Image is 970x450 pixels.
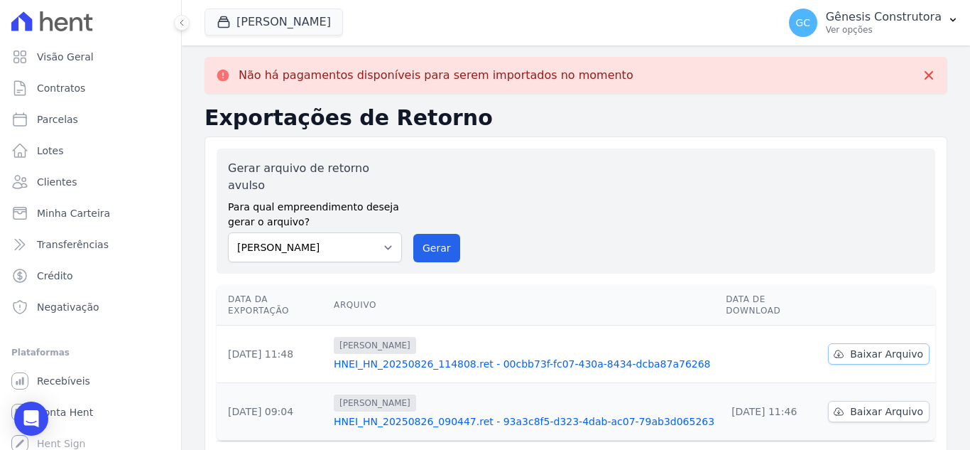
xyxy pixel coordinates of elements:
[328,285,720,326] th: Arquivo
[37,144,64,158] span: Lotes
[228,160,402,194] label: Gerar arquivo de retorno avulso
[720,383,822,441] td: [DATE] 11:46
[828,401,930,422] a: Baixar Arquivo
[14,402,48,436] div: Open Intercom Messenger
[37,300,99,314] span: Negativação
[413,234,460,262] button: Gerar
[6,105,175,134] a: Parcelas
[37,405,93,419] span: Conta Hent
[11,344,170,361] div: Plataformas
[217,383,328,441] td: [DATE] 09:04
[6,43,175,71] a: Visão Geral
[334,395,416,412] span: [PERSON_NAME]
[217,285,328,326] th: Data da Exportação
[217,326,328,383] td: [DATE] 11:48
[228,194,402,230] label: Para qual empreendimento deseja gerar o arquivo?
[6,136,175,165] a: Lotes
[37,112,78,127] span: Parcelas
[6,230,175,259] a: Transferências
[37,206,110,220] span: Minha Carteira
[6,199,175,227] a: Minha Carteira
[334,357,714,371] a: HNEI_HN_20250826_114808.ret - 00cbb73f-fc07-430a-8434-dcba87a76268
[6,74,175,102] a: Contratos
[6,398,175,427] a: Conta Hent
[6,168,175,196] a: Clientes
[6,367,175,395] a: Recebíveis
[205,9,343,36] button: [PERSON_NAME]
[334,414,714,429] a: HNEI_HN_20250826_090447.ret - 93a3c8f5-d323-4dab-ac07-79ab3d065263
[37,269,73,283] span: Crédito
[826,24,942,36] p: Ver opções
[795,18,810,28] span: GC
[37,237,109,252] span: Transferências
[239,68,633,82] p: Não há pagamentos disponíveis para serem importados no momento
[850,405,923,419] span: Baixar Arquivo
[6,262,175,290] a: Crédito
[37,81,85,95] span: Contratos
[6,293,175,321] a: Negativação
[37,175,77,189] span: Clientes
[828,343,930,365] a: Baixar Arquivo
[37,374,90,388] span: Recebíveis
[205,105,947,131] h2: Exportações de Retorno
[778,3,970,43] button: GC Gênesis Construtora Ver opções
[826,10,942,24] p: Gênesis Construtora
[37,50,94,64] span: Visão Geral
[850,347,923,361] span: Baixar Arquivo
[720,285,822,326] th: Data de Download
[334,337,416,354] span: [PERSON_NAME]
